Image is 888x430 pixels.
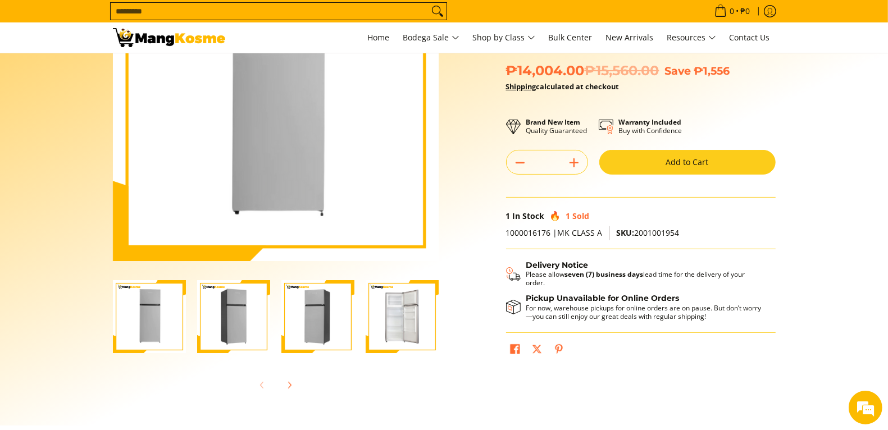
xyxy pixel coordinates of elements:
strong: seven (7) business days [565,269,644,279]
strong: Brand New Item [526,117,581,127]
span: Save [665,64,691,77]
button: Shipping & Delivery [506,260,764,287]
span: Bodega Sale [403,31,459,45]
span: SKU: [617,227,635,238]
button: Subtract [507,154,534,172]
a: Home [362,22,395,53]
span: ₱0 [739,7,752,15]
span: • [711,5,754,17]
span: 1000016176 |MK CLASS A [506,227,603,238]
a: Shop by Class [467,22,541,53]
span: 1 [506,211,511,221]
a: Shipping [506,81,536,92]
div: Minimize live chat window [184,6,211,33]
span: ₱14,004.00 [506,62,659,79]
span: We're online! [65,141,155,255]
div: Chat with us now [58,63,189,77]
span: 2001001954 [617,227,680,238]
a: Resources [662,22,722,53]
span: Home [368,32,390,43]
button: Next [277,373,302,397]
strong: calculated at checkout [506,81,620,92]
img: Kelvinator 7.3 Cu.Ft. Direct Cool KLC Manual Defrost Standard Refrigerator (Silver) (Class A)-1 [113,280,186,353]
button: Add to Cart [599,150,776,175]
span: New Arrivals [606,32,654,43]
a: New Arrivals [600,22,659,53]
span: Shop by Class [473,31,535,45]
a: Post on X [529,341,545,360]
img: Kelvinator 7.3 Cu.Ft. Direct Cool KLC Manual Defrost Standard Refrigerator (Silver) (Class A)-3 [281,280,354,353]
span: ₱1,556 [694,64,730,77]
span: Sold [573,211,590,221]
span: 0 [728,7,736,15]
img: Kelvinator 7.3 Cu.Ft. Direct Cool KLC Manual Defrost Standard Refrigerator (Silver) (Class A)-4 [366,280,439,353]
a: Bodega Sale [398,22,465,53]
a: Pin on Pinterest [551,341,567,360]
span: In Stock [513,211,545,221]
p: Buy with Confidence [619,118,682,135]
p: Please allow lead time for the delivery of your order. [526,270,764,287]
strong: Warranty Included [619,117,682,127]
nav: Main Menu [236,22,776,53]
img: Kelvinator 7.3 Cu.Ft. Direct Cool KLC Manual Defrost Standard Refrigerator (Silver) (Class A)-2 [197,280,270,353]
button: Search [429,3,447,20]
a: Contact Us [724,22,776,53]
span: Resources [667,31,716,45]
a: Share on Facebook [507,341,523,360]
p: For now, warehouse pickups for online orders are on pause. But don’t worry—you can still enjoy ou... [526,304,764,321]
span: Bulk Center [549,32,593,43]
a: Bulk Center [543,22,598,53]
p: Quality Guaranteed [526,118,588,135]
textarea: Type your message and hit 'Enter' [6,307,214,346]
span: 1 [566,211,571,221]
span: Contact Us [730,32,770,43]
del: ₱15,560.00 [585,62,659,79]
strong: Pickup Unavailable for Online Orders [526,293,680,303]
strong: Delivery Notice [526,260,589,270]
img: Kelvinator 7.3 Cu.Ft. Direct Cool KLC Manual Defrost Standard Refriger | Mang Kosme [113,28,225,47]
button: Add [561,154,588,172]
